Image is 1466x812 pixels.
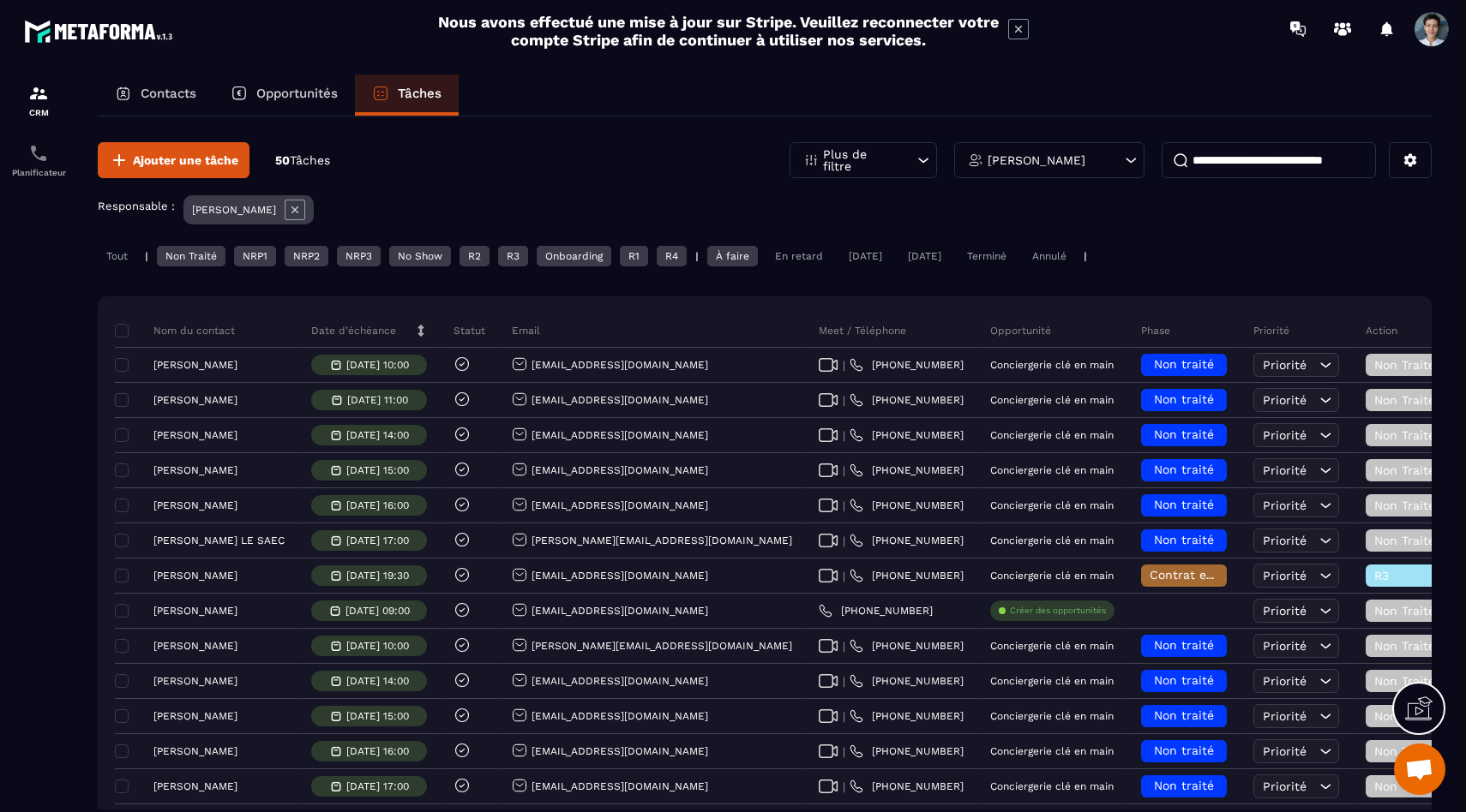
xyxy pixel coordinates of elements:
span: Non traité [1154,743,1214,757]
span: Priorité [1263,709,1307,723]
span: Priorité [1263,534,1307,547]
p: Conciergerie clé en main [990,675,1114,687]
div: Onboarding [537,246,611,266]
p: Conciergerie clé en main [990,534,1114,546]
a: [PHONE_NUMBER] [850,393,964,407]
span: Non traité [1154,498,1214,511]
p: 50 [275,152,330,169]
span: Non Traité [1374,639,1446,653]
div: R1 [620,246,648,266]
span: | [843,710,845,723]
p: [PERSON_NAME] [153,359,237,371]
p: Opportunité [990,324,1051,337]
p: Action [1366,324,1397,337]
p: Conciergerie clé en main [990,394,1114,406]
p: [PERSON_NAME] [153,745,237,757]
p: Conciergerie clé en main [990,745,1114,757]
p: [PERSON_NAME] [153,394,237,406]
p: [DATE] 11:00 [347,394,408,406]
p: [DATE] 10:00 [346,640,409,652]
a: schedulerschedulerPlanificateur [4,130,73,190]
a: [PHONE_NUMBER] [850,709,964,723]
p: | [145,250,148,262]
a: [PHONE_NUMBER] [850,428,964,442]
p: [DATE] 17:00 [346,780,409,792]
p: Meet / Téléphone [819,324,906,337]
p: Conciergerie clé en main [990,570,1114,582]
div: No Show [389,246,451,266]
p: [PERSON_NAME] [153,640,237,652]
h2: Nous avons effectué une mise à jour sur Stripe. Veuillez reconnecter votre compte Stripe afin de ... [437,13,1000,49]
div: R4 [657,246,687,266]
p: Conciergerie clé en main [990,499,1114,511]
span: Priorité [1263,779,1307,793]
p: Responsable : [98,200,175,212]
p: | [695,250,699,262]
div: Annulé [1024,246,1075,266]
span: Priorité [1263,428,1307,442]
p: [PERSON_NAME] [988,154,1085,166]
p: Planificateur [4,168,73,177]
span: | [843,359,845,372]
p: [PERSON_NAME] [153,499,237,511]
a: [PHONE_NUMBER] [850,639,964,653]
span: Contrat envoyé [1150,568,1240,582]
p: Conciergerie clé en main [990,710,1114,722]
p: Conciergerie clé en main [990,640,1114,652]
p: [PERSON_NAME] [153,464,237,476]
p: [DATE] 09:00 [345,605,410,617]
div: NRP2 [285,246,328,266]
p: Statut [454,324,485,337]
div: NRP3 [337,246,381,266]
p: [PERSON_NAME] [153,570,237,582]
span: | [843,394,845,407]
a: Contacts [98,75,213,116]
span: Priorité [1263,569,1307,582]
span: Non Traité [1374,428,1446,442]
div: R3 [498,246,528,266]
span: Non traité [1154,392,1214,406]
p: Contacts [141,86,196,101]
span: | [843,745,845,758]
img: formation [28,83,49,104]
div: En retard [766,246,832,266]
p: [DATE] 14:00 [346,429,409,441]
a: [PHONE_NUMBER] [850,744,964,758]
a: [PHONE_NUMBER] [850,779,964,793]
p: Opportunités [256,86,338,101]
span: Priorité [1263,639,1307,653]
span: Non Traité [1374,393,1446,407]
span: Priorité [1263,604,1307,618]
span: Priorité [1263,463,1307,477]
p: Conciergerie clé en main [990,359,1114,371]
p: Nom du contact [119,324,235,337]
span: Priorité [1263,393,1307,407]
p: [DATE] 14:00 [346,675,409,687]
span: Non traité [1154,673,1214,687]
p: Conciergerie clé en main [990,429,1114,441]
p: Date d’échéance [311,324,396,337]
p: Tâches [398,86,442,101]
span: | [843,675,845,688]
a: [PHONE_NUMBER] [850,534,964,547]
span: Non Traité [1374,709,1446,723]
span: Priorité [1263,499,1307,512]
p: Plus de filtre [823,148,898,172]
a: [PHONE_NUMBER] [850,358,964,372]
p: [DATE] 16:00 [346,745,409,757]
span: Non Traité [1374,674,1446,688]
div: Non Traité [157,246,225,266]
a: [PHONE_NUMBER] [850,674,964,688]
div: Terminé [958,246,1015,266]
span: | [843,429,845,442]
a: [PHONE_NUMBER] [850,463,964,477]
span: Non traité [1154,779,1214,792]
span: Non Traité [1374,604,1446,618]
p: Conciergerie clé en main [990,464,1114,476]
a: Tâches [355,75,459,116]
span: Non traité [1154,533,1214,546]
p: [PERSON_NAME] [153,675,237,687]
p: Phase [1141,324,1170,337]
span: Non traité [1154,463,1214,476]
p: [PERSON_NAME] LE SAEC [153,534,285,546]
